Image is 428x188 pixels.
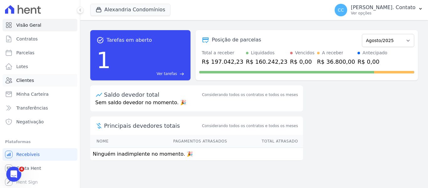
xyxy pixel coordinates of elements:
[202,123,298,129] span: Considerando todos os contratos e todos os meses
[16,151,40,158] span: Recebíveis
[16,165,41,171] span: Conta Hent
[202,57,243,66] div: R$ 197.042,23
[358,57,387,66] div: R$ 0,00
[5,138,75,146] div: Plataformas
[16,50,34,56] span: Parcelas
[6,167,21,182] iframe: Intercom live chat
[202,92,298,98] div: Considerando todos os contratos e todos os meses
[90,135,128,148] th: Nome
[295,50,315,56] div: Vencidos
[338,8,344,12] span: CC
[90,99,303,111] p: Sem saldo devedor no momento. 🎉
[322,50,343,56] div: A receber
[317,57,355,66] div: R$ 36.800,00
[3,162,77,175] a: Conta Hent
[16,63,28,70] span: Lotes
[3,60,77,73] a: Lotes
[212,36,261,44] div: Posição de parcelas
[363,50,387,56] div: Antecipado
[3,148,77,161] a: Recebíveis
[16,119,44,125] span: Negativação
[113,71,184,77] a: Ver tarefas east
[3,88,77,100] a: Minha Carteira
[3,115,77,128] a: Negativação
[251,50,275,56] div: Liquidados
[104,121,201,130] span: Principais devedores totais
[90,4,170,16] button: Alexandria Condomínios
[107,36,152,44] span: Tarefas em aberto
[128,135,227,148] th: Pagamentos Atrasados
[16,22,41,28] span: Visão Geral
[202,50,243,56] div: Total a receber
[16,36,38,42] span: Contratos
[330,1,428,19] button: CC [PERSON_NAME]. Contato Ver opções
[3,33,77,45] a: Contratos
[104,90,201,99] div: Saldo devedor total
[227,135,303,148] th: Total Atrasado
[16,105,48,111] span: Transferências
[246,57,288,66] div: R$ 160.242,23
[3,74,77,87] a: Clientes
[180,72,184,76] span: east
[3,46,77,59] a: Parcelas
[19,167,24,172] span: 4
[3,19,77,31] a: Visão Geral
[97,36,104,44] span: task_alt
[16,91,49,97] span: Minha Carteira
[351,11,415,16] p: Ver opções
[157,71,177,77] span: Ver tarefas
[351,4,415,11] p: [PERSON_NAME]. Contato
[90,148,303,161] td: Ninguém inadimplente no momento. 🎉
[3,102,77,114] a: Transferências
[16,77,34,83] span: Clientes
[290,57,315,66] div: R$ 0,00
[97,44,111,77] div: 1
